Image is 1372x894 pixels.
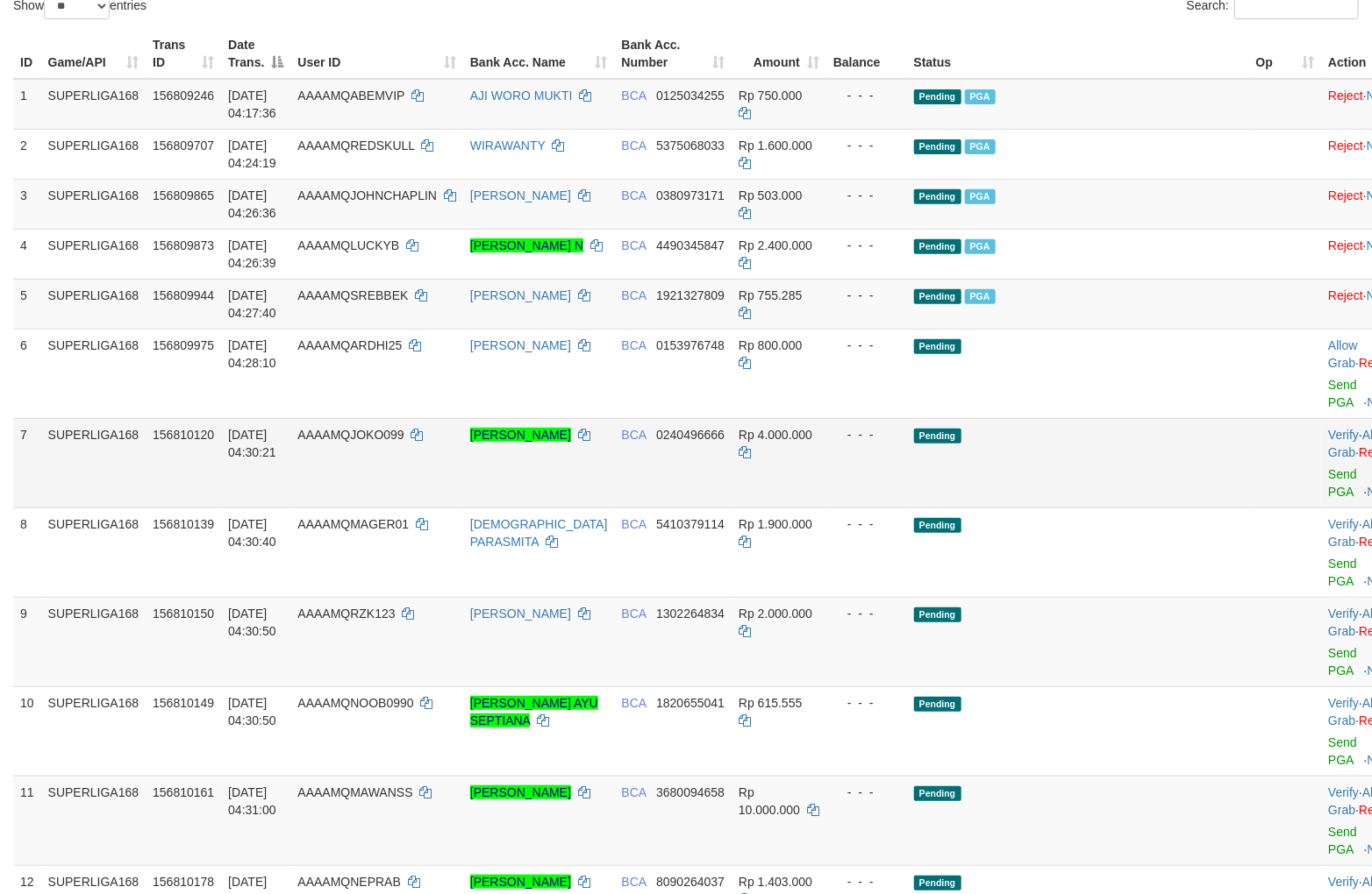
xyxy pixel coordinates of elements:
span: Rp 2.000.000 [739,607,812,621]
span: BCA [622,428,647,442]
span: Copy 0240496666 to clipboard [656,428,725,442]
span: Pending [914,607,961,622]
div: - - - [833,694,900,712]
td: SUPERLIGA168 [41,597,146,686]
span: AAAAMQJOKO099 [297,428,404,442]
a: Verify [1328,875,1359,889]
span: AAAAMQREDSKULL [297,138,414,153]
div: - - - [833,337,900,354]
span: 156809873 [153,238,214,252]
span: BCA [622,188,647,202]
div: - - - [833,187,900,204]
td: SUPERLIGA168 [41,229,146,279]
th: Trans ID: activate to sort column ascending [146,29,221,79]
span: Copy 1820655041 to clipboard [656,696,725,710]
th: Game/API: activate to sort column ascending [41,29,146,79]
th: Date Trans.: activate to sort column descending [221,29,290,79]
span: [DATE] 04:26:36 [228,188,276,220]
span: [DATE] 04:30:21 [228,428,276,459]
span: BCA [622,238,647,252]
a: [PERSON_NAME] [470,338,571,352]
span: Copy 1302264834 to clipboard [656,607,725,621]
td: 1 [13,79,41,130]
span: Copy 4490345847 to clipboard [656,238,725,252]
span: AAAAMQRZK123 [297,607,395,621]
span: Pending [914,786,961,801]
td: 7 [13,418,41,507]
span: [DATE] 04:30:50 [228,607,276,638]
td: 3 [13,179,41,229]
span: AAAAMQMAGER01 [297,517,409,531]
a: [PERSON_NAME] [470,875,571,889]
a: [DEMOGRAPHIC_DATA] PARASMITA [470,517,608,549]
div: - - - [833,784,900,801]
a: Send PGA [1328,825,1357,856]
span: Pending [914,139,961,154]
a: [PERSON_NAME] [470,785,571,799]
span: Copy 0125034255 to clipboard [656,89,725,103]
span: Pending [914,876,961,890]
span: Copy 0153976748 to clipboard [656,338,725,352]
td: SUPERLIGA168 [41,129,146,179]
span: [DATE] 04:30:50 [228,696,276,727]
a: Reject [1328,288,1363,302]
span: Rp 1.600.000 [739,138,812,153]
a: Verify [1328,607,1359,621]
span: Copy 8090264037 to clipboard [656,875,725,889]
span: Rp 10.000.000 [739,785,800,817]
a: Verify [1328,517,1359,531]
a: Send PGA [1328,557,1357,588]
span: 156809944 [153,288,214,302]
td: SUPERLIGA168 [41,686,146,776]
a: [PERSON_NAME] [470,188,571,202]
th: ID [13,29,41,79]
td: 2 [13,129,41,179]
td: 11 [13,776,41,865]
span: Marked by aafnonsreyleab [965,189,996,204]
span: Pending [914,518,961,533]
span: 156809246 [153,89,214,103]
span: Rp 1.403.000 [739,875,812,889]
td: 10 [13,686,41,776]
a: Send PGA [1328,646,1357,678]
span: Rp 750.000 [739,89,802,103]
span: AAAAMQSREBBEK [297,288,408,302]
span: Copy 5375068033 to clipboard [656,138,725,153]
a: [PERSON_NAME] [470,288,571,302]
span: AAAAMQABEMVIP [297,89,404,103]
span: AAAAMQMAWANSS [297,785,412,799]
span: Rp 4.000.000 [739,428,812,442]
span: 156810149 [153,696,214,710]
th: Bank Acc. Number: activate to sort column ascending [615,29,732,79]
span: 156810120 [153,428,214,442]
a: Send PGA [1328,735,1357,767]
span: 156809975 [153,338,214,352]
div: - - - [833,515,900,533]
th: Status [907,29,1249,79]
a: AJI WORO MUKTI [470,89,573,103]
a: Allow Grab [1328,338,1357,370]
a: [PERSON_NAME] [470,428,571,442]
td: 5 [13,279,41,329]
span: Rp 615.555 [739,696,802,710]
a: WIRAWANTY [470,138,546,153]
span: BCA [622,607,647,621]
td: SUPERLIGA168 [41,329,146,418]
td: 9 [13,597,41,686]
span: 156810139 [153,517,214,531]
span: Marked by aafnonsreyleab [965,289,996,304]
span: BCA [622,89,647,103]
span: BCA [622,875,647,889]
span: Marked by aafnonsreyleab [965,139,996,154]
span: Pending [914,89,961,104]
span: Pending [914,697,961,712]
span: Rp 1.900.000 [739,517,812,531]
th: User ID: activate to sort column ascending [290,29,462,79]
th: Amount: activate to sort column ascending [732,29,826,79]
span: Copy 5410379114 to clipboard [656,517,725,531]
span: Rp 2.400.000 [739,238,812,252]
td: SUPERLIGA168 [41,279,146,329]
span: BCA [622,338,647,352]
span: Copy 3680094658 to clipboard [656,785,725,799]
td: SUPERLIGA168 [41,507,146,597]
